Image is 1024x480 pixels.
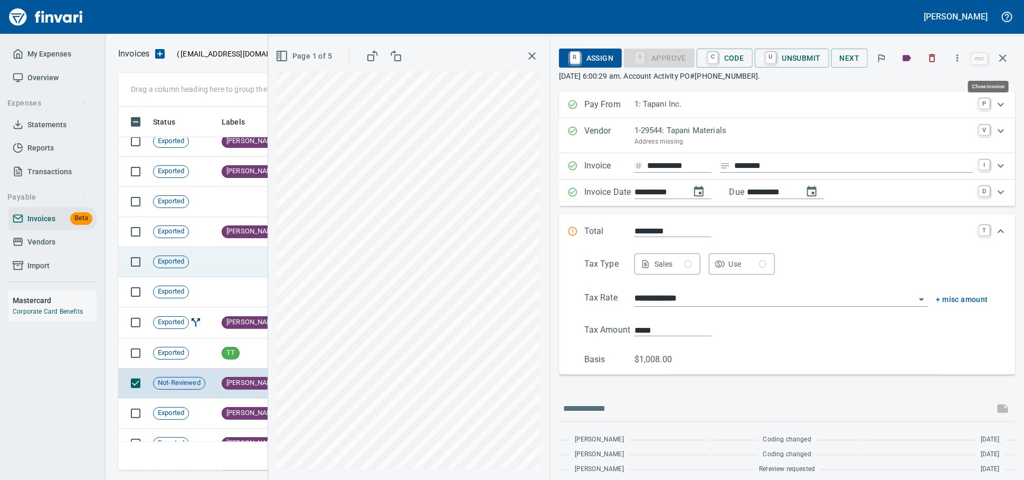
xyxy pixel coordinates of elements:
[27,48,71,61] span: My Expenses
[154,257,188,267] span: Exported
[154,317,188,327] span: Exported
[763,49,821,67] span: Unsubmit
[759,464,815,475] span: Rereview requested
[8,254,97,278] a: Import
[584,324,634,336] p: Tax Amount
[584,225,634,239] p: Total
[8,230,97,254] a: Vendors
[559,71,1016,81] p: [DATE] 6:00:29 am. Account Activity PO#[PHONE_NUMBER].
[222,438,282,448] span: [PERSON_NAME]
[697,49,753,68] button: CCode
[559,249,1016,375] div: Expand
[634,159,643,172] svg: Invoice number
[946,46,969,70] button: More
[3,93,91,113] button: Expenses
[6,4,86,30] img: Finvari
[154,287,188,297] span: Exported
[153,116,189,128] span: Status
[799,179,824,204] button: change due date
[13,295,97,306] h6: Mastercard
[705,49,744,67] span: Code
[979,98,990,109] a: P
[13,308,83,315] a: Corporate Card Benefits
[278,50,332,63] span: Page 1 of 5
[7,191,87,204] span: Payable
[584,159,634,173] p: Invoice
[8,113,97,137] a: Statements
[870,46,893,70] button: Flag
[27,236,55,249] span: Vendors
[8,160,97,184] a: Transactions
[222,317,282,327] span: [PERSON_NAME]
[840,52,860,65] span: Next
[624,52,695,61] div: Coding Required
[584,98,634,112] p: Pay From
[979,159,990,170] a: I
[634,353,685,366] p: $1,008.00
[189,317,203,326] span: Invoice Split
[979,186,990,196] a: D
[575,464,624,475] span: [PERSON_NAME]
[27,71,59,84] span: Overview
[222,116,259,128] span: Labels
[70,212,92,224] span: Beta
[755,49,829,68] button: UUnsubmit
[559,153,1016,180] div: Expand
[763,449,811,460] span: Coding changed
[936,293,988,306] button: + misc amount
[273,46,336,66] button: Page 1 of 5
[222,166,282,176] span: [PERSON_NAME]
[222,116,245,128] span: Labels
[729,258,766,271] div: Use
[222,378,282,388] span: [PERSON_NAME]
[154,227,188,237] span: Exported
[584,186,634,200] p: Invoice Date
[990,396,1016,421] span: This records your message into the invoice and notifies anyone mentioned
[118,48,149,60] nav: breadcrumb
[154,196,188,206] span: Exported
[154,408,188,418] span: Exported
[729,186,780,199] p: Due
[154,348,188,358] span: Exported
[559,49,622,68] button: RAssign
[179,49,301,59] span: [EMAIL_ADDRESS][DOMAIN_NAME]
[27,142,54,155] span: Reports
[559,92,1016,118] div: Expand
[979,225,990,236] a: T
[981,464,1000,475] span: [DATE]
[981,449,1000,460] span: [DATE]
[153,116,175,128] span: Status
[559,118,1016,153] div: Expand
[8,207,97,231] a: InvoicesBeta
[27,165,72,178] span: Transactions
[575,435,624,445] span: [PERSON_NAME]
[634,253,700,275] button: Sales
[7,97,87,110] span: Expenses
[709,253,775,275] button: Use
[634,98,973,110] p: 1: Tapani Inc.
[831,49,868,68] button: Next
[154,166,188,176] span: Exported
[584,291,634,307] p: Tax Rate
[981,435,1000,445] span: [DATE]
[154,136,188,146] span: Exported
[8,66,97,90] a: Overview
[584,353,634,366] p: Basis
[222,136,282,146] span: [PERSON_NAME]
[570,52,580,63] a: R
[708,52,718,63] a: C
[559,180,1016,206] div: Expand
[27,259,50,272] span: Import
[154,378,205,388] span: Not-Reviewed
[634,125,973,137] p: 1-29544: Tapani Materials
[634,137,973,147] p: Address missing
[575,449,624,460] span: [PERSON_NAME]
[567,49,613,67] span: Assign
[131,84,286,95] p: Drag a column heading here to group the table
[766,52,776,63] a: U
[895,46,918,70] button: Labels
[27,118,67,131] span: Statements
[922,8,990,25] button: [PERSON_NAME]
